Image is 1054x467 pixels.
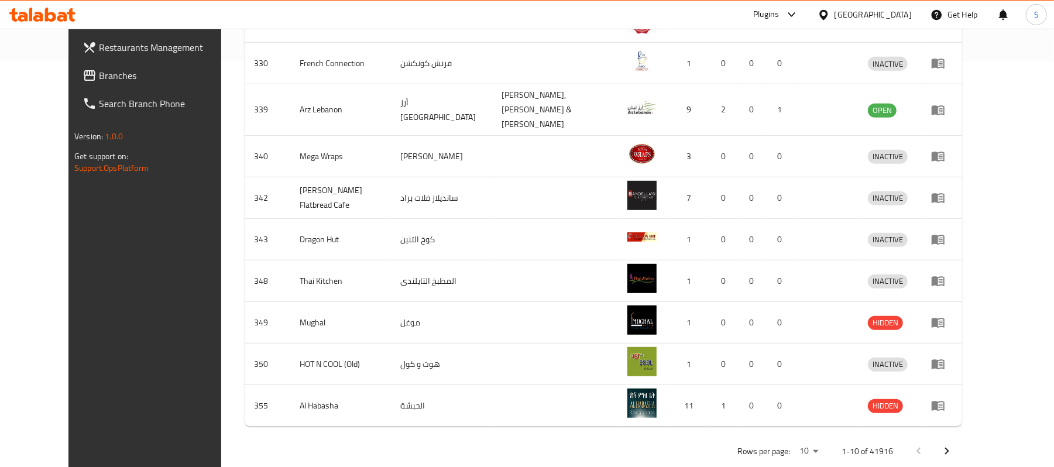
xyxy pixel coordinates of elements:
[671,136,712,177] td: 3
[290,136,391,177] td: Mega Wraps
[740,385,768,427] td: 0
[290,385,391,427] td: Al Habasha
[868,104,897,118] div: OPEN
[391,302,493,344] td: موغل
[627,347,657,376] img: HOT N COOL (Old)
[391,177,493,219] td: سانديلاز فلات براد
[737,444,790,459] p: Rows per page:
[740,219,768,260] td: 0
[391,84,493,136] td: أرز [GEOGRAPHIC_DATA]
[73,61,245,90] a: Branches
[931,274,953,288] div: Menu
[290,84,391,136] td: Arz Lebanon
[868,399,903,413] div: HIDDEN
[868,150,908,163] span: INACTIVE
[712,43,740,84] td: 0
[868,57,908,71] span: INACTIVE
[627,93,657,122] img: Arz Lebanon
[627,305,657,335] img: Mughal
[99,97,235,111] span: Search Branch Phone
[740,260,768,302] td: 0
[753,8,779,22] div: Plugins
[391,43,493,84] td: فرنش كونكشن
[868,316,903,329] span: HIDDEN
[712,177,740,219] td: 0
[768,84,796,136] td: 1
[931,103,953,117] div: Menu
[740,344,768,385] td: 0
[868,150,908,164] div: INACTIVE
[245,177,290,219] td: 342
[931,56,953,70] div: Menu
[99,68,235,83] span: Branches
[671,385,712,427] td: 11
[74,160,149,176] a: Support.OpsPlatform
[391,344,493,385] td: هوت و كول
[712,344,740,385] td: 0
[768,43,796,84] td: 0
[99,40,235,54] span: Restaurants Management
[931,232,953,246] div: Menu
[712,385,740,427] td: 1
[795,442,823,460] div: Rows per page:
[290,260,391,302] td: Thai Kitchen
[868,104,897,117] span: OPEN
[931,149,953,163] div: Menu
[671,302,712,344] td: 1
[712,302,740,344] td: 0
[73,90,245,118] a: Search Branch Phone
[868,274,908,289] div: INACTIVE
[245,219,290,260] td: 343
[74,149,128,164] span: Get support on:
[105,129,123,144] span: 1.0.0
[671,43,712,84] td: 1
[671,260,712,302] td: 1
[931,191,953,205] div: Menu
[671,219,712,260] td: 1
[868,358,908,372] div: INACTIVE
[245,84,290,136] td: 339
[868,316,903,330] div: HIDDEN
[712,219,740,260] td: 0
[740,84,768,136] td: 0
[627,139,657,169] img: Mega Wraps
[245,260,290,302] td: 348
[868,191,908,205] span: INACTIVE
[671,344,712,385] td: 1
[245,136,290,177] td: 340
[391,136,493,177] td: [PERSON_NAME]
[712,84,740,136] td: 2
[1034,8,1039,21] span: S
[627,264,657,293] img: Thai Kitchen
[74,129,103,144] span: Version:
[768,136,796,177] td: 0
[868,233,908,246] span: INACTIVE
[768,302,796,344] td: 0
[768,219,796,260] td: 0
[768,344,796,385] td: 0
[740,302,768,344] td: 0
[245,43,290,84] td: 330
[868,233,908,247] div: INACTIVE
[931,315,953,329] div: Menu
[290,302,391,344] td: Mughal
[493,84,619,136] td: [PERSON_NAME],[PERSON_NAME] & [PERSON_NAME]
[671,84,712,136] td: 9
[842,444,893,459] p: 1-10 of 41916
[391,260,493,302] td: المطبخ التايلندى
[627,222,657,252] img: Dragon Hut
[290,177,391,219] td: [PERSON_NAME] Flatbread Cafe
[835,8,912,21] div: [GEOGRAPHIC_DATA]
[627,181,657,210] img: Sandella's Flatbread Cafe
[868,274,908,288] span: INACTIVE
[245,344,290,385] td: 350
[931,399,953,413] div: Menu
[768,260,796,302] td: 0
[627,46,657,75] img: French Connection
[712,260,740,302] td: 0
[768,177,796,219] td: 0
[768,385,796,427] td: 0
[290,43,391,84] td: French Connection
